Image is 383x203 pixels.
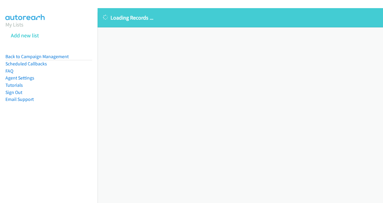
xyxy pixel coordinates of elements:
p: Loading Records ... [103,14,378,22]
a: Tutorials [5,82,23,88]
a: Agent Settings [5,75,34,81]
a: Scheduled Callbacks [5,61,47,67]
a: Back to Campaign Management [5,54,69,59]
a: FAQ [5,68,13,74]
a: Sign Out [5,89,22,95]
a: My Lists [5,21,23,28]
a: Add new list [11,32,39,39]
a: Email Support [5,96,34,102]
